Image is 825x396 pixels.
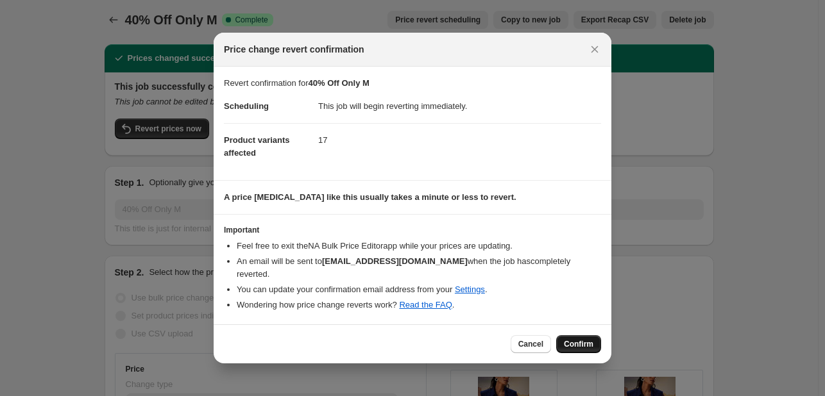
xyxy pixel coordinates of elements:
[556,335,601,353] button: Confirm
[309,78,370,88] b: 40% Off Only M
[564,339,593,349] span: Confirm
[224,101,269,111] span: Scheduling
[511,335,551,353] button: Cancel
[224,192,516,202] b: A price [MEDICAL_DATA] like this usually takes a minute or less to revert.
[322,256,468,266] b: [EMAIL_ADDRESS][DOMAIN_NAME]
[224,43,364,56] span: Price change revert confirmation
[224,225,601,235] h3: Important
[318,123,601,157] dd: 17
[518,339,543,349] span: Cancel
[237,240,601,252] li: Feel free to exit the NA Bulk Price Editor app while your prices are updating.
[237,283,601,296] li: You can update your confirmation email address from your .
[224,135,290,158] span: Product variants affected
[399,300,452,309] a: Read the FAQ
[455,285,485,294] a: Settings
[318,90,601,123] dd: This job will begin reverting immediately.
[586,40,604,58] button: Close
[237,255,601,281] li: An email will be sent to when the job has completely reverted .
[224,77,601,90] p: Revert confirmation for
[237,299,601,311] li: Wondering how price change reverts work? .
